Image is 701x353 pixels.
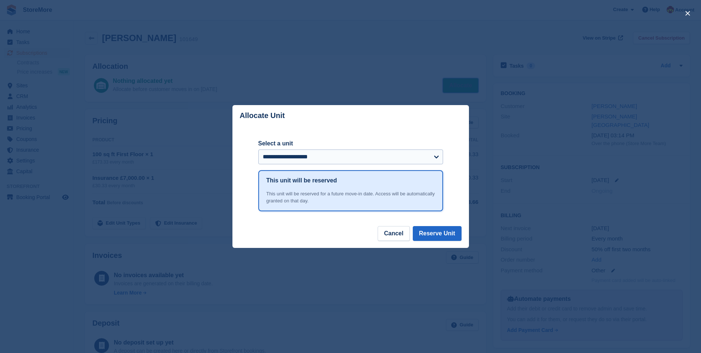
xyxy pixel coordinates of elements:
[266,176,337,185] h1: This unit will be reserved
[266,190,435,205] div: This unit will be reserved for a future move-in date. Access will be automatically granted on tha...
[682,7,694,19] button: close
[378,226,409,241] button: Cancel
[258,139,443,148] label: Select a unit
[240,111,285,120] p: Allocate Unit
[413,226,462,241] button: Reserve Unit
